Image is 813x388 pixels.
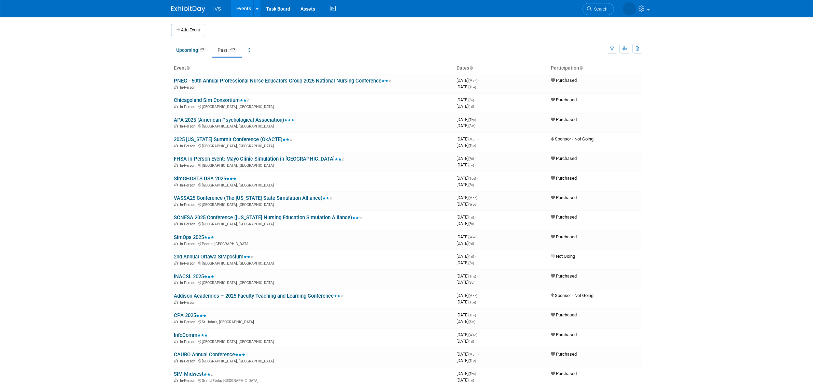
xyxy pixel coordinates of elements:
span: In-Person [180,183,197,188]
a: VASSA25 Conference (The [US_STATE] State Simulation Alliance) [174,195,333,201]
span: (Fri) [468,215,474,219]
span: [DATE] [457,202,477,207]
span: In-Person [180,242,197,246]
span: (Thu) [468,372,476,376]
th: Dates [454,62,548,74]
span: (Fri) [468,98,474,102]
a: Search [583,3,614,15]
a: Past239 [212,44,242,57]
span: In-Person [180,300,197,305]
span: (Mon) [468,294,477,298]
div: [GEOGRAPHIC_DATA], [GEOGRAPHIC_DATA] [174,202,451,207]
span: [DATE] [457,280,475,285]
a: APA 2025 (American Psychological Association) [174,117,294,123]
img: In-Person Event [174,183,178,186]
span: - [478,352,479,357]
span: [DATE] [457,371,478,376]
span: (Fri) [468,255,474,258]
div: [GEOGRAPHIC_DATA], [GEOGRAPHIC_DATA] [174,221,451,226]
a: InfoComm [174,332,208,338]
div: [GEOGRAPHIC_DATA], [GEOGRAPHIC_DATA] [174,260,451,266]
img: In-Person Event [174,320,178,323]
span: [DATE] [457,312,478,317]
span: - [477,117,478,122]
span: (Thu) [468,274,476,278]
span: (Tue) [468,144,476,148]
span: (Thu) [468,313,476,317]
div: Peoria, [GEOGRAPHIC_DATA] [174,241,451,246]
span: (Sat) [468,281,475,284]
span: [DATE] [457,299,476,304]
span: - [478,78,479,83]
span: In-Person [180,281,197,285]
span: [DATE] [457,162,474,167]
span: In-Person [180,203,197,207]
span: (Fri) [468,157,474,161]
div: Grand Forks, [GEOGRAPHIC_DATA] [174,377,451,383]
span: 239 [228,47,237,52]
img: In-Person Event [174,124,178,128]
span: [DATE] [457,273,478,279]
span: [DATE] [457,221,474,226]
span: [DATE] [457,136,479,141]
span: Sponsor - Not Going [551,136,593,141]
img: In-Person Event [174,300,178,304]
span: (Fri) [468,183,474,187]
span: [DATE] [457,358,476,363]
div: [GEOGRAPHIC_DATA], [GEOGRAPHIC_DATA] [174,358,451,363]
span: IVS [213,6,221,12]
span: (Tue) [468,359,476,363]
span: [DATE] [457,123,475,128]
span: Purchased [551,97,577,102]
div: [GEOGRAPHIC_DATA], [GEOGRAPHIC_DATA] [174,339,451,344]
span: - [478,234,479,239]
img: In-Person Event [174,378,178,382]
span: Sponsor - Not Going [551,293,593,298]
span: [DATE] [457,176,478,181]
img: In-Person Event [174,222,178,225]
span: [DATE] [457,260,474,265]
span: Purchased [551,117,577,122]
span: Search [592,6,607,12]
span: (Mon) [468,196,477,200]
span: (Mon) [468,79,477,83]
span: - [477,312,478,317]
span: [DATE] [457,377,474,383]
span: In-Person [180,85,197,90]
span: In-Person [180,222,197,226]
div: [GEOGRAPHIC_DATA], [GEOGRAPHIC_DATA] [174,104,451,109]
img: Kyle Shelstad [623,2,636,15]
span: (Wed) [468,235,477,239]
span: Purchased [551,312,577,317]
a: SimOps 2025 [174,234,214,240]
span: Purchased [551,78,577,83]
span: (Wed) [468,203,477,206]
span: [DATE] [457,104,474,109]
span: - [478,332,479,337]
span: (Fri) [468,378,474,382]
a: Upcoming39 [171,44,211,57]
span: Purchased [551,352,577,357]
span: [DATE] [457,234,479,239]
span: (Fri) [468,222,474,226]
span: [DATE] [457,352,479,357]
img: ExhibitDay [171,6,205,13]
span: - [478,136,479,141]
span: [DATE] [457,293,479,298]
span: - [478,195,479,200]
th: Event [171,62,454,74]
button: Add Event [171,24,205,36]
span: Purchased [551,195,577,200]
img: In-Person Event [174,85,178,89]
div: [GEOGRAPHIC_DATA], [GEOGRAPHIC_DATA] [174,280,451,285]
a: SCNESA 2025 Conference ([US_STATE] Nursing Education Simulation Alliance) [174,214,362,221]
span: [DATE] [457,84,476,89]
a: Sort by Start Date [469,65,473,71]
a: INACSL 2025 [174,273,214,280]
div: [GEOGRAPHIC_DATA], [GEOGRAPHIC_DATA] [174,182,451,188]
span: Purchased [551,371,577,376]
span: (Tue) [468,85,476,89]
span: (Fri) [468,163,474,167]
span: In-Person [180,105,197,109]
img: In-Person Event [174,242,178,245]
